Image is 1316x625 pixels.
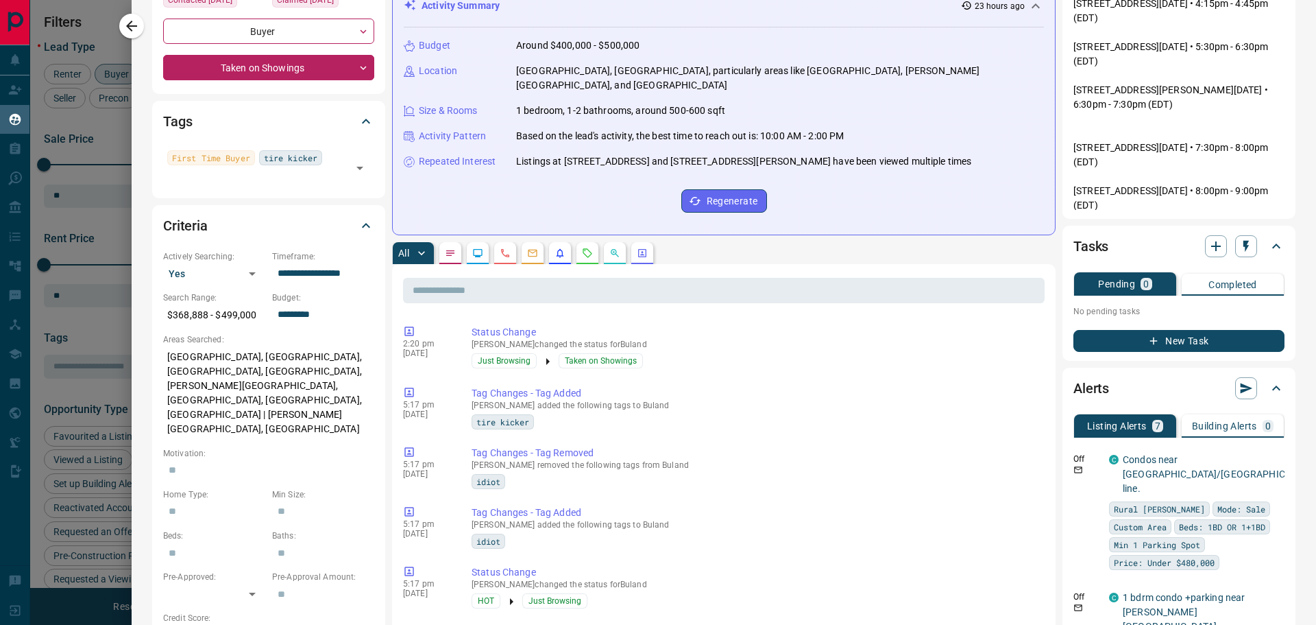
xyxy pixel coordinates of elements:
[472,401,1039,410] p: [PERSON_NAME] added the following tags to Buland
[403,589,451,598] p: [DATE]
[1155,421,1160,431] p: 7
[403,529,451,539] p: [DATE]
[403,410,451,419] p: [DATE]
[403,400,451,410] p: 5:17 pm
[1073,330,1284,352] button: New Task
[476,475,500,488] span: idiot
[163,263,265,285] div: Yes
[272,250,374,263] p: Timeframe:
[1123,454,1315,494] a: Condos near [GEOGRAPHIC_DATA]/[GEOGRAPHIC_DATA] line.
[1143,279,1149,289] p: 0
[163,571,265,583] p: Pre-Approved:
[476,534,500,548] span: idiot
[163,292,265,304] p: Search Range:
[565,354,637,368] span: Taken on Showings
[527,248,538,259] svg: Emails
[163,250,265,263] p: Actively Searching:
[163,333,374,346] p: Areas Searched:
[163,447,374,460] p: Motivation:
[582,248,593,259] svg: Requests
[1073,591,1101,603] p: Off
[637,248,648,259] svg: Agent Actions
[1073,230,1284,263] div: Tasks
[1073,377,1109,399] h2: Alerts
[1217,502,1265,516] span: Mode: Sale
[516,104,725,118] p: 1 bedroom, 1-2 bathrooms, around 500-600 sqft
[1087,421,1147,431] p: Listing Alerts
[163,530,265,542] p: Beds:
[476,415,529,429] span: tire kicker
[403,469,451,479] p: [DATE]
[528,594,581,608] span: Just Browsing
[472,446,1039,460] p: Tag Changes - Tag Removed
[1192,421,1257,431] p: Building Alerts
[472,580,1039,589] p: [PERSON_NAME] changed the status for Buland
[398,248,409,258] p: All
[163,209,374,242] div: Criteria
[478,594,494,608] span: HOT
[419,154,496,169] p: Repeated Interest
[478,354,531,368] span: Just Browsing
[264,151,317,165] span: tire kicker
[1265,421,1271,431] p: 0
[163,612,374,624] p: Credit Score:
[609,248,620,259] svg: Opportunities
[1073,453,1101,465] p: Off
[1109,593,1119,602] div: condos.ca
[403,579,451,589] p: 5:17 pm
[172,151,250,165] span: First Time Buyer
[1073,465,1083,475] svg: Email
[445,248,456,259] svg: Notes
[163,488,265,501] p: Home Type:
[500,248,511,259] svg: Calls
[472,460,1039,470] p: [PERSON_NAME] removed the following tags from Buland
[163,215,208,237] h2: Criteria
[472,248,483,259] svg: Lead Browsing Activity
[681,189,767,213] button: Regenerate
[1098,279,1135,289] p: Pending
[403,519,451,529] p: 5:17 pm
[272,488,374,501] p: Min Size:
[472,565,1039,580] p: Status Change
[350,158,369,178] button: Open
[419,38,450,53] p: Budget
[472,506,1039,520] p: Tag Changes - Tag Added
[1073,603,1083,613] svg: Email
[1073,372,1284,405] div: Alerts
[555,248,565,259] svg: Listing Alerts
[272,292,374,304] p: Budget:
[1208,280,1257,290] p: Completed
[419,64,457,78] p: Location
[403,349,451,358] p: [DATE]
[163,19,374,44] div: Buyer
[419,104,478,118] p: Size & Rooms
[403,460,451,469] p: 5:17 pm
[272,571,374,583] p: Pre-Approval Amount:
[163,110,192,132] h2: Tags
[472,340,1039,349] p: [PERSON_NAME] changed the status for Buland
[163,346,374,440] p: [GEOGRAPHIC_DATA], [GEOGRAPHIC_DATA], [GEOGRAPHIC_DATA], [GEOGRAPHIC_DATA], [PERSON_NAME][GEOGRAP...
[516,38,639,53] p: Around $400,000 - $500,000
[1114,502,1205,516] span: Rural [PERSON_NAME]
[1109,455,1119,464] div: condos.ca
[403,339,451,349] p: 2:20 pm
[1114,556,1215,569] span: Price: Under $480,000
[163,55,374,80] div: Taken on Showings
[163,105,374,138] div: Tags
[1114,520,1167,534] span: Custom Area
[516,64,1044,93] p: [GEOGRAPHIC_DATA], [GEOGRAPHIC_DATA], particularly areas like [GEOGRAPHIC_DATA], [PERSON_NAME][GE...
[1073,235,1108,257] h2: Tasks
[163,304,265,327] p: $368,888 - $499,000
[472,520,1039,530] p: [PERSON_NAME] added the following tags to Buland
[472,386,1039,401] p: Tag Changes - Tag Added
[272,530,374,542] p: Baths:
[516,129,844,143] p: Based on the lead's activity, the best time to reach out is: 10:00 AM - 2:00 PM
[1114,538,1200,552] span: Min 1 Parking Spot
[1179,520,1265,534] span: Beds: 1BD OR 1+1BD
[1073,301,1284,322] p: No pending tasks
[516,154,971,169] p: Listings at [STREET_ADDRESS] and [STREET_ADDRESS][PERSON_NAME] have been viewed multiple times
[419,129,486,143] p: Activity Pattern
[472,325,1039,340] p: Status Change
